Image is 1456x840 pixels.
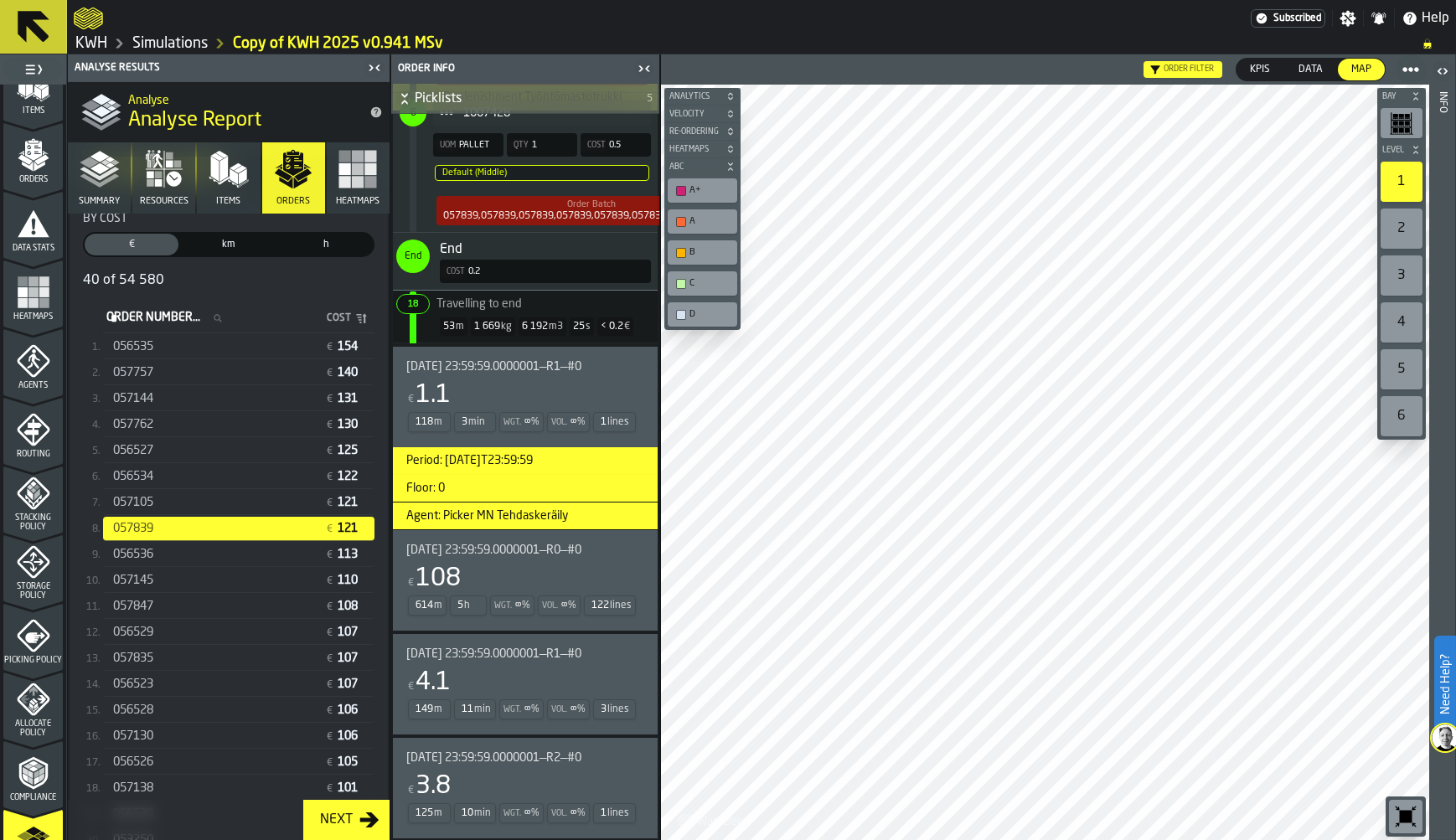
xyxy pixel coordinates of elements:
div: D [671,306,734,323]
span: 1 [532,140,537,151]
li: menu Agents [3,328,63,395]
div: stat-2025-09-22 23:59:59.0000001—R0—#0 [393,530,658,631]
span: 0.5 [609,140,621,151]
span: m [434,807,442,819]
span: 057757 [113,366,153,379]
span: km [185,237,272,252]
span: € [327,783,333,795]
div: C [689,278,732,289]
div: VOLUME: Agent N/A / Picklist 461 m3 (∞%) [547,803,590,823]
label: button-switch-multi-Data [1284,58,1337,81]
div: stat-2025-09-22 23:59:59.0000001—R1—#0 [393,634,658,734]
li: menu Allocate Policy [3,672,63,739]
li: menu Stacking Policy [3,466,63,533]
span: Level [1379,146,1407,155]
label: Wgt. [503,705,521,714]
div: UOM [433,139,456,152]
div: 4 [1381,302,1422,343]
div: button-toolbar-undefined [664,175,741,206]
div: Agent Weight Cap. N/A / Picklist Weight. 80 kg (∞%) [499,803,544,823]
div: button-toolbar-undefined [1377,105,1426,142]
span: 056534 [113,470,153,483]
div: Order Batch [436,196,746,225]
span: 056536 [113,548,153,561]
div: 3.8 [416,771,451,801]
span: 125 [338,445,361,456]
button: button- [1377,142,1426,158]
li: menu Picking Policy [3,603,63,670]
button: button- [1377,88,1426,105]
div: button-toolbar-undefined [1377,346,1426,393]
div: thumb [1285,59,1336,80]
span: € [327,705,333,717]
span: Heatmaps [336,196,379,207]
span: Storage Policy [3,582,63,600]
span: 056523 [113,678,153,691]
div: StatList-item-[object Object] [103,775,374,801]
span: Orders [276,196,310,207]
span: € [327,757,333,769]
span: € [327,601,333,613]
span: % [577,703,586,715]
div: thumb [85,234,178,255]
div: stat-2025-09-22 23:59:59.0000001—R1—#0 [393,347,658,447]
span: [DATE] 23:59:59.0000001—R1—#0 [406,360,581,374]
div: 108 [416,564,461,594]
div: 1 [601,416,607,428]
span: 122 [338,471,361,482]
div: ∞ [571,703,576,715]
div: Distance [408,699,451,719]
span: 101 [338,782,361,794]
span: 057762 [113,418,153,431]
span: 107 [338,678,361,690]
div: StatList-item-[object Object] [103,593,374,619]
div: button-toolbar-undefined [1377,393,1426,440]
div: 10 [462,807,473,819]
span: € [327,446,333,457]
span: 107 [338,652,361,664]
div: thumb [182,234,276,255]
span: € [327,627,333,639]
div: 125 [416,807,433,819]
div: A+ [689,185,732,196]
span: 154 [338,341,361,353]
div: VOLUME: Agent N/A / Picklist 14 667 m3 (∞%) [538,595,581,616]
span: label [106,311,200,324]
a: link-to-/wh/i/4fb45246-3b77-4bb5-b880-c337c3c5facb [132,34,208,53]
li: menu Compliance [3,740,63,807]
span: 057145 [113,574,153,587]
span: € [327,368,333,379]
label: Vol. [542,601,558,611]
span: 056535 [113,340,153,353]
span: 057144 [113,392,153,405]
span: Heatmaps [666,145,722,154]
div: button-toolbar-undefined [664,206,741,237]
a: logo-header [74,3,103,33]
div: ∞ [524,703,530,715]
span: Stacking Policy [3,513,63,532]
span: 057839 [113,522,153,535]
div: A [671,213,734,230]
div: B [689,247,732,258]
div: Title [406,360,638,374]
div: stat-2025-09-22 23:59:59.0000001—R2—#0 [393,738,658,838]
span: 110 [338,575,361,586]
span: Allocate Policy [3,719,63,738]
div: Line Speed 0,47 l/hour [593,699,636,719]
span: % [531,416,540,428]
div: button-toolbar-undefined [1377,158,1426,205]
a: link-to-/wh/i/4fb45246-3b77-4bb5-b880-c337c3c5facb/simulations/d0e32433-59fb-4aa1-b17d-7aa88083e9ef [233,34,443,53]
div: StatList-item-[object Object] [103,489,374,515]
div: 3 [1381,255,1422,296]
div: VOLUME: Agent N/A / Picklist 1 066 m3 (∞%) [547,412,590,432]
li: menu Storage Policy [3,534,63,601]
span: Heatmaps [3,312,63,322]
span: UOM [440,141,456,150]
span: Items [3,106,63,116]
div: StatList-item-[object Object] [103,333,374,359]
span: € [327,679,333,691]
span: h [464,600,470,611]
span: Subscribed [1273,13,1321,24]
span: 057835 [113,652,153,665]
div: 4.1 [416,667,451,698]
